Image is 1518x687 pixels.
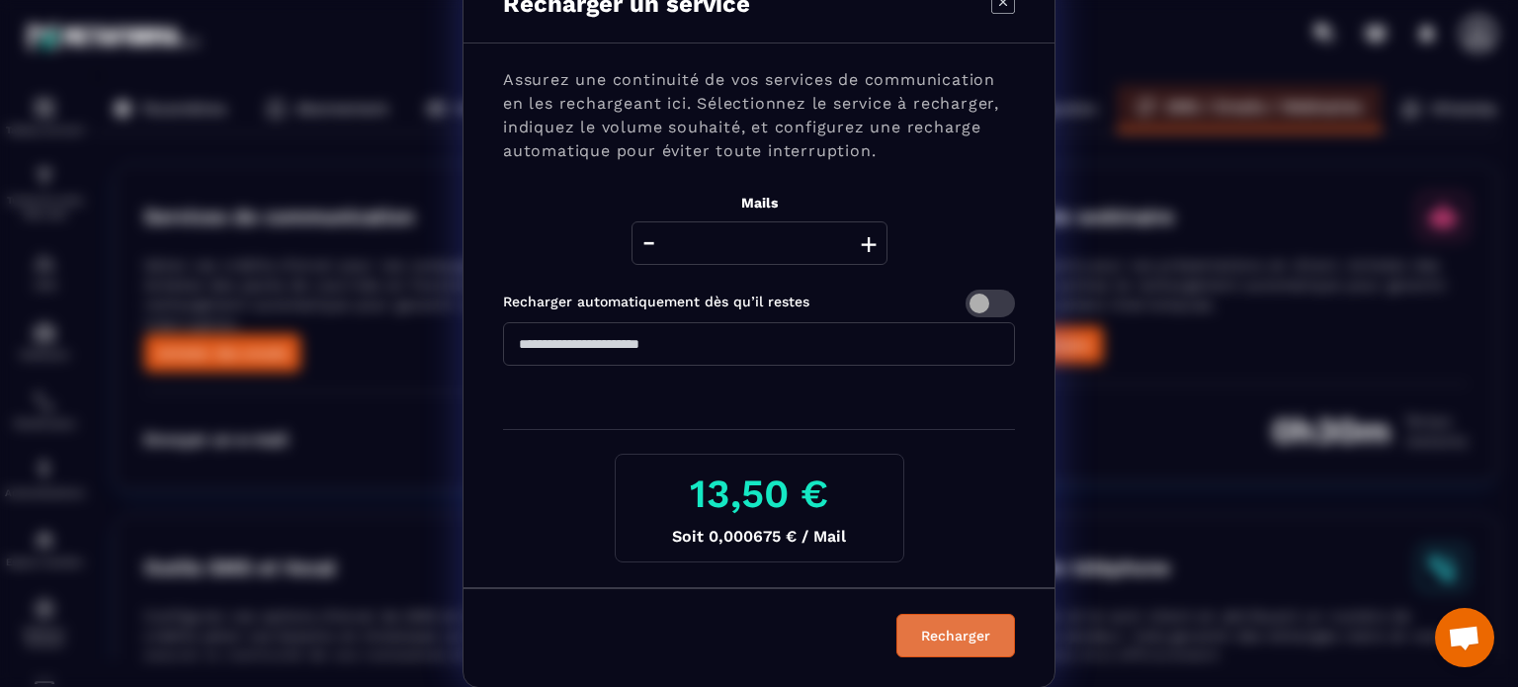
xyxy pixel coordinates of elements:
[909,626,1002,645] div: Recharger
[855,221,883,265] button: +
[503,68,1015,163] p: Assurez une continuité de vos services de communication en les rechargeant ici. Sélectionnez le s...
[632,471,887,517] h3: 13,50 €
[636,221,661,265] button: -
[632,527,887,546] p: Soit 0,000675 € / Mail
[503,294,809,309] label: Recharger automatiquement dès qu’il restes
[896,614,1015,657] button: Recharger
[741,195,778,211] label: Mails
[1435,608,1494,667] div: Ouvrir le chat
